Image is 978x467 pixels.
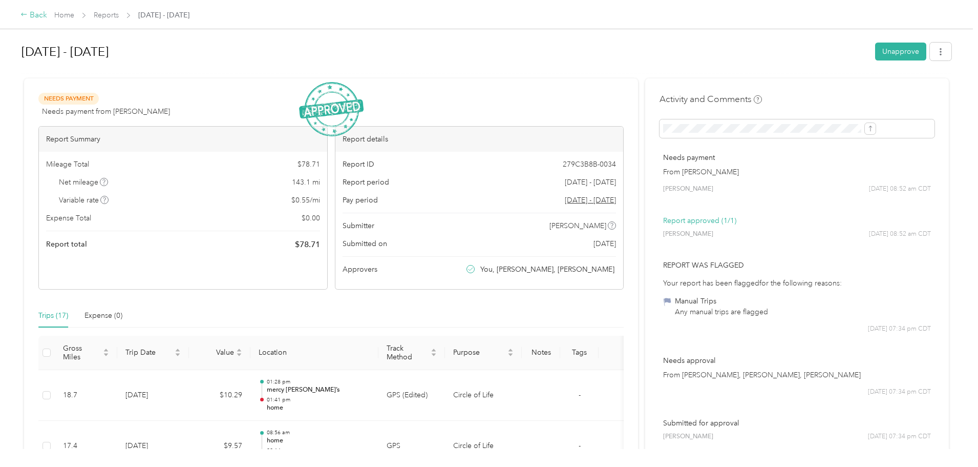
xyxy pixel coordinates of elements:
[507,347,514,353] span: caret-up
[46,239,87,250] span: Report total
[103,347,109,353] span: caret-up
[20,9,47,22] div: Back
[453,348,505,357] span: Purpose
[431,352,437,358] span: caret-down
[297,159,320,170] span: $ 78.71
[335,127,624,152] div: Report details
[46,159,89,170] span: Mileage Total
[378,336,445,370] th: Track Method
[868,388,931,397] span: [DATE] 07:34 pm CDT
[299,82,364,137] img: ApprovedStamp
[63,344,101,361] span: Gross Miles
[59,195,109,206] span: Variable rate
[663,355,931,366] p: Needs approval
[42,106,170,117] span: Needs payment from [PERSON_NAME]
[55,336,117,370] th: Gross Miles
[59,177,109,188] span: Net mileage
[378,370,445,421] td: GPS (Edited)
[117,336,189,370] th: Trip Date
[343,177,389,188] span: Report period
[343,220,374,231] span: Submitter
[292,177,320,188] span: 143.1 mi
[38,93,99,105] span: Needs Payment
[54,11,74,19] a: Home
[267,378,370,385] p: 01:28 pm
[663,278,931,289] div: Your report has been flagged for the following reasons:
[921,410,978,467] iframe: Everlance-gr Chat Button Frame
[175,347,181,353] span: caret-up
[38,310,68,321] div: Trips (17)
[189,336,250,370] th: Value
[197,348,234,357] span: Value
[295,238,320,251] span: $ 78.71
[883,14,945,27] p: Report updated
[236,352,242,358] span: caret-down
[267,436,370,445] p: home
[875,43,926,60] button: Unapprove
[660,93,762,106] h4: Activity and Comments
[563,159,616,170] span: 279C3B8B-0034
[236,347,242,353] span: caret-up
[663,185,713,194] span: [PERSON_NAME]
[522,336,560,370] th: Notes
[343,264,377,275] span: Approvers
[46,213,91,224] span: Expense Total
[869,185,931,194] span: [DATE] 08:52 am CDT
[663,432,713,441] span: [PERSON_NAME]
[663,418,931,429] p: Submitted for approval
[675,296,768,307] div: Manual Trips
[549,220,606,231] span: [PERSON_NAME]
[267,429,370,436] p: 08:56 am
[869,230,931,239] span: [DATE] 08:52 am CDT
[103,352,109,358] span: caret-down
[343,195,378,206] span: Pay period
[39,127,327,152] div: Report Summary
[675,307,768,317] div: Any manual trips are flagged
[579,441,581,450] span: -
[250,336,378,370] th: Location
[445,370,522,421] td: Circle of Life
[507,352,514,358] span: caret-down
[445,336,522,370] th: Purpose
[302,213,320,224] span: $ 0.00
[868,432,931,441] span: [DATE] 07:34 pm CDT
[267,396,370,403] p: 01:41 pm
[565,195,616,206] span: Go to pay period
[663,215,931,226] p: Report approved (1/1)
[387,344,429,361] span: Track Method
[565,177,616,188] span: [DATE] - [DATE]
[189,370,250,421] td: $10.29
[868,324,931,334] span: [DATE] 07:34 pm CDT
[480,264,614,275] span: You, [PERSON_NAME], [PERSON_NAME]
[267,403,370,413] p: home
[343,238,387,249] span: Submitted on
[138,10,189,21] span: [DATE] - [DATE]
[94,11,119,19] a: Reports
[291,195,320,206] span: $ 0.55 / mi
[55,370,117,421] td: 18.7
[579,391,581,399] span: -
[431,347,437,353] span: caret-up
[560,336,599,370] th: Tags
[125,348,173,357] span: Trip Date
[593,238,616,249] span: [DATE]
[663,260,931,271] p: Report was flagged
[663,370,931,380] p: From [PERSON_NAME], [PERSON_NAME], [PERSON_NAME]
[343,159,374,170] span: Report ID
[175,352,181,358] span: caret-down
[267,447,370,454] p: 09:14 am
[267,385,370,395] p: mercy [PERSON_NAME]’s
[663,167,931,177] p: From [PERSON_NAME]
[663,230,713,239] span: [PERSON_NAME]
[117,370,189,421] td: [DATE]
[84,310,122,321] div: Expense (0)
[22,39,868,64] h1: Sep 14 - 27, 2025
[663,152,931,163] p: Needs payment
